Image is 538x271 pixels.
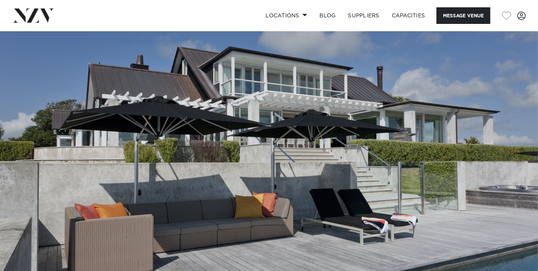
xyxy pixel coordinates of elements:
a: Capacities [386,7,431,24]
img: nzv-logo.png [12,8,54,22]
button: Message Venue [436,7,490,24]
a: SUPPLIERS [342,7,385,24]
a: BLOG [313,7,342,24]
a: Locations [259,7,313,24]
